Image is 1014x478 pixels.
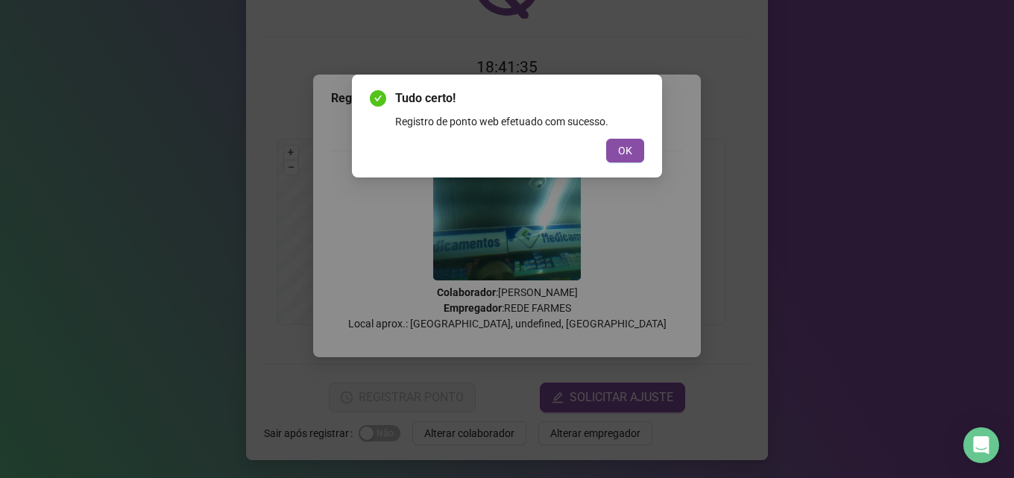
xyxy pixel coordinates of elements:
[618,142,632,159] span: OK
[606,139,644,163] button: OK
[370,90,386,107] span: check-circle
[395,113,644,130] div: Registro de ponto web efetuado com sucesso.
[963,427,999,463] div: Open Intercom Messenger
[395,89,644,107] span: Tudo certo!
